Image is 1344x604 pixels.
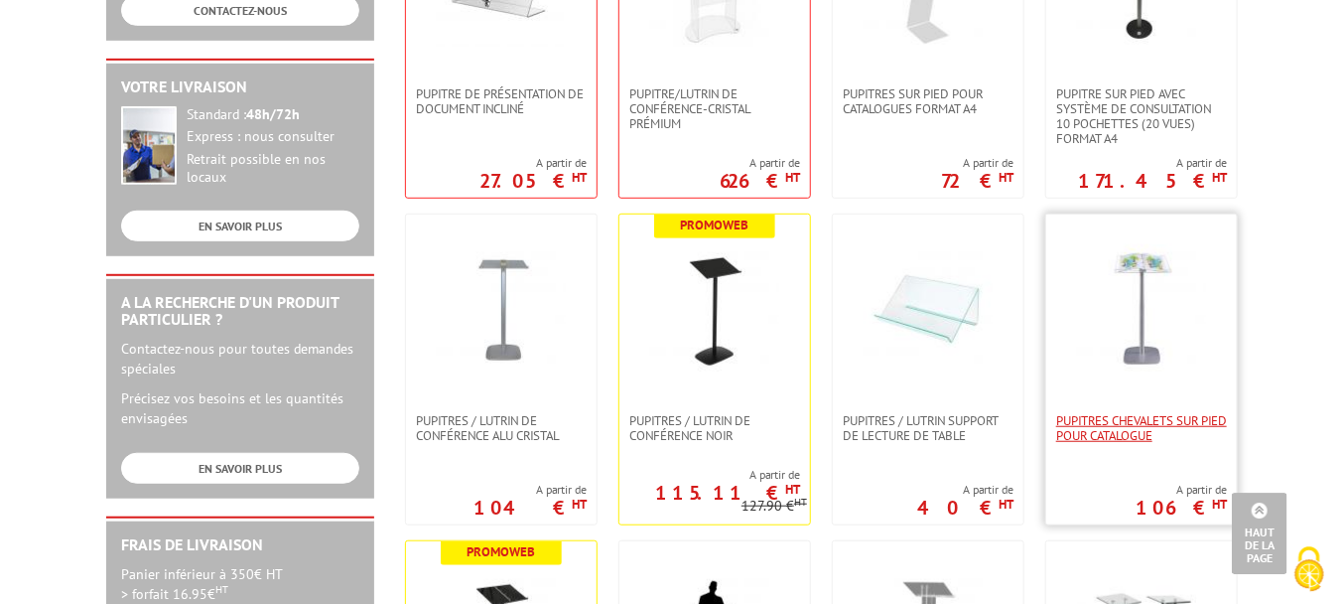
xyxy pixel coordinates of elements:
[406,86,597,116] a: Pupitre de présentation de document incliné
[1077,244,1206,374] img: PUPITRES CHEVALETS SUR PIED POUR CATALOGUE
[629,86,800,131] span: Pupitre/Lutrin de conférence-Cristal Prémium
[681,217,749,233] b: Promoweb
[917,502,1013,514] p: 40 €
[572,496,587,513] sup: HT
[121,211,359,241] a: EN SAVOIR PLUS
[1136,502,1227,514] p: 106 €
[1056,86,1227,146] span: Pupitre sur pied avec système de consultation 10 pochettes (20 vues) format A4
[121,78,359,96] h2: Votre livraison
[843,413,1013,443] span: Pupitres / Lutrin support de lecture de table
[843,86,1013,116] span: Pupitres sur pied pour catalogues format A4
[999,169,1013,186] sup: HT
[121,388,359,428] p: Précisez vos besoins et les quantités envisagées
[215,582,228,596] sup: HT
[187,106,359,124] div: Standard :
[1212,169,1227,186] sup: HT
[794,495,807,509] sup: HT
[468,543,536,560] b: Promoweb
[833,413,1023,443] a: Pupitres / Lutrin support de lecture de table
[650,244,779,374] img: Pupitres / lutrin de conférence Noir
[121,536,359,554] h2: Frais de Livraison
[619,467,800,483] span: A partir de
[473,482,587,498] span: A partir de
[655,487,800,499] p: 115.11 €
[629,413,800,443] span: Pupitres / lutrin de conférence Noir
[121,453,359,484] a: EN SAVOIR PLUS
[720,175,800,187] p: 626 €
[121,106,177,185] img: widget-livraison.jpg
[473,502,587,514] p: 104 €
[1232,493,1287,574] a: Haut de la page
[833,86,1023,116] a: Pupitres sur pied pour catalogues format A4
[941,155,1013,171] span: A partir de
[999,496,1013,513] sup: HT
[479,175,587,187] p: 27.05 €
[416,86,587,116] span: Pupitre de présentation de document incliné
[741,499,807,514] p: 127.90 €
[619,413,810,443] a: Pupitres / lutrin de conférence Noir
[121,294,359,329] h2: A la recherche d'un produit particulier ?
[1078,175,1227,187] p: 171.45 €
[1046,86,1237,146] a: Pupitre sur pied avec système de consultation 10 pochettes (20 vues) format A4
[1275,536,1344,604] button: Cookies (fenêtre modale)
[941,175,1013,187] p: 72 €
[785,481,800,498] sup: HT
[917,482,1013,498] span: A partir de
[720,155,800,171] span: A partir de
[479,155,587,171] span: A partir de
[1136,482,1227,498] span: A partir de
[1078,155,1227,171] span: A partir de
[1284,544,1334,594] img: Cookies (fenêtre modale)
[406,413,597,443] a: Pupitres / lutrin de conférence Alu Cristal
[121,585,228,603] span: > forfait 16.95€
[785,169,800,186] sup: HT
[187,151,359,187] div: Retrait possible en nos locaux
[187,128,359,146] div: Express : nous consulter
[619,86,810,131] a: Pupitre/Lutrin de conférence-Cristal Prémium
[246,105,300,123] strong: 48h/72h
[1212,496,1227,513] sup: HT
[121,564,359,604] p: Panier inférieur à 350€ HT
[416,413,587,443] span: Pupitres / lutrin de conférence Alu Cristal
[437,244,566,374] img: Pupitres / lutrin de conférence Alu Cristal
[1046,413,1237,443] a: PUPITRES CHEVALETS SUR PIED POUR CATALOGUE
[864,244,993,374] img: Pupitres / Lutrin support de lecture de table
[121,339,359,378] p: Contactez-nous pour toutes demandes spéciales
[1056,413,1227,443] span: PUPITRES CHEVALETS SUR PIED POUR CATALOGUE
[572,169,587,186] sup: HT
